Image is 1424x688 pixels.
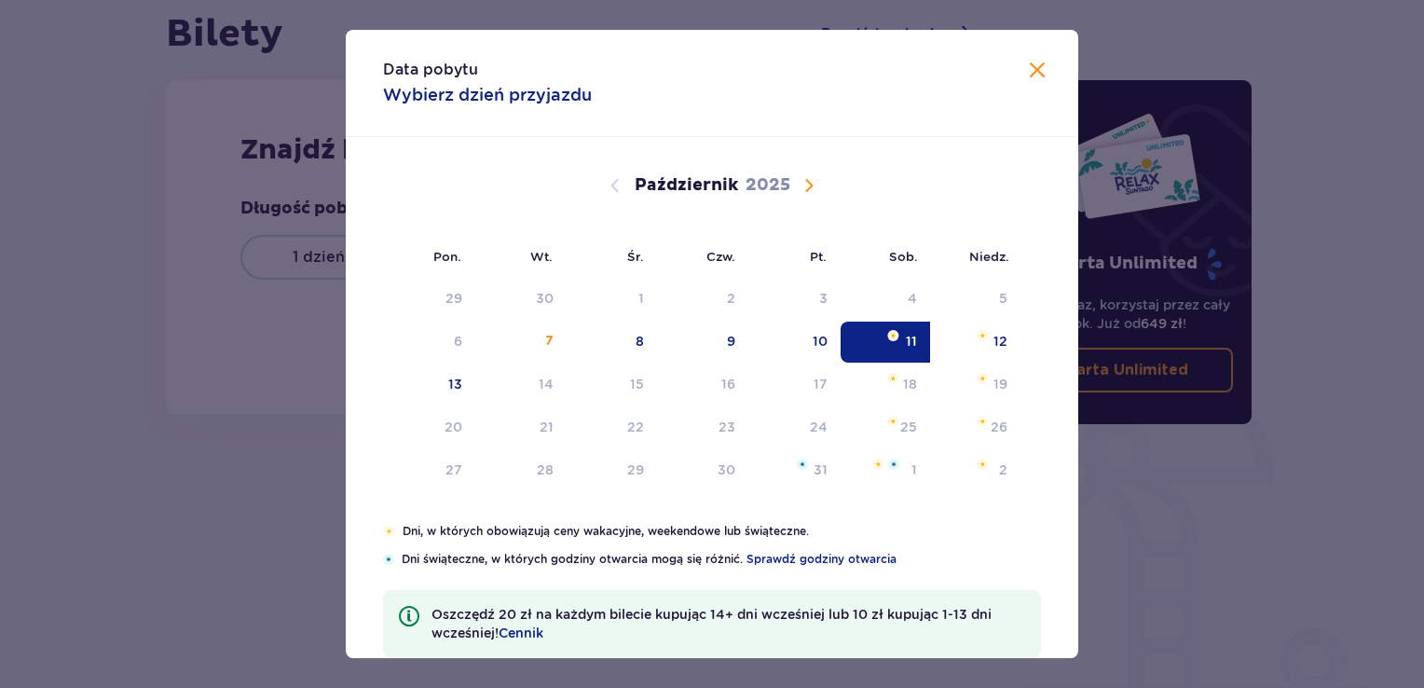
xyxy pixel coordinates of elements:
[657,450,749,491] td: Data niedostępna. czwartek, 30 października 2025
[433,249,461,264] small: Pon.
[797,459,808,470] img: Niebieska gwiazdka
[930,365,1020,406] td: Data niedostępna. niedziela, 19 października 2025
[977,459,989,470] img: Pomarańczowa gwiazdka
[746,174,790,197] p: 2025
[383,365,475,406] td: 13
[627,249,644,264] small: Śr.
[841,450,931,491] td: Data niedostępna. sobota, 1 listopada 2025
[475,322,568,363] td: 7
[1026,60,1048,83] button: Zamknij
[746,551,897,568] a: Sprawdź godziny otwarcia
[383,407,475,448] td: Data niedostępna. poniedziałek, 20 października 2025
[604,174,626,197] button: Poprzedni miesiąc
[810,418,828,436] div: 24
[999,461,1007,479] div: 2
[403,523,1041,540] p: Dni, w których obowiązują ceny wakacyjne, weekendowe lub świąteczne.
[718,461,735,479] div: 30
[969,249,1009,264] small: Niedz.
[748,365,841,406] td: Data niedostępna. piątek, 17 października 2025
[999,289,1007,308] div: 5
[536,289,554,308] div: 30
[657,279,749,320] td: Data niedostępna. czwartek, 2 października 2025
[841,322,931,363] td: Data zaznaczona. sobota, 11 października 2025
[499,624,543,642] a: Cennik
[993,375,1007,393] div: 19
[977,330,989,341] img: Pomarańczowa gwiazdka
[448,375,462,393] div: 13
[627,418,644,436] div: 22
[727,332,735,351] div: 9
[567,407,657,448] td: Data niedostępna. środa, 22 października 2025
[977,373,989,384] img: Pomarańczowa gwiazdka
[888,459,899,470] img: Niebieska gwiazdka
[431,605,1026,642] p: Oszczędź 20 zł na każdym bilecie kupując 14+ dni wcześniej lub 10 zł kupując 1-13 dni wcześniej!
[993,332,1007,351] div: 12
[567,322,657,363] td: 8
[813,332,828,351] div: 10
[887,373,899,384] img: Pomarańczowa gwiazdka
[635,174,738,197] p: Październik
[706,249,735,264] small: Czw.
[475,407,568,448] td: Data niedostępna. wtorek, 21 października 2025
[539,375,554,393] div: 14
[383,84,592,106] p: Wybierz dzień przyjazdu
[908,289,917,308] div: 4
[810,249,827,264] small: Pt.
[627,461,644,479] div: 29
[930,450,1020,491] td: Data niedostępna. niedziela, 2 listopada 2025
[719,418,735,436] div: 23
[819,289,828,308] div: 3
[900,418,917,436] div: 25
[841,365,931,406] td: Data niedostępna. sobota, 18 października 2025
[930,407,1020,448] td: Data niedostępna. niedziela, 26 października 2025
[630,375,644,393] div: 15
[977,416,989,427] img: Pomarańczowa gwiazdka
[930,322,1020,363] td: Pomarańczowa gwiazdka12
[383,322,475,363] td: Data niedostępna. poniedziałek, 6 października 2025
[841,279,931,320] td: Data niedostępna. sobota, 4 października 2025
[887,416,899,427] img: Pomarańczowa gwiazdka
[657,322,749,363] td: 9
[383,60,478,80] p: Data pobytu
[567,450,657,491] td: Data niedostępna. środa, 29 października 2025
[657,365,749,406] td: Data niedostępna. czwartek, 16 października 2025
[636,332,644,351] div: 8
[930,279,1020,320] td: Data niedostępna. niedziela, 5 października 2025
[383,554,394,565] img: Niebieska gwiazdka
[445,461,462,479] div: 27
[475,279,568,320] td: Data niedostępna. wtorek, 30 września 2025
[383,450,475,491] td: Data niedostępna. poniedziałek, 27 października 2025
[567,365,657,406] td: Data niedostępna. środa, 15 października 2025
[638,289,644,308] div: 1
[748,279,841,320] td: Data niedostępna. piątek, 3 października 2025
[537,461,554,479] div: 28
[748,322,841,363] td: 10
[545,332,554,351] div: 7
[906,332,917,351] div: 11
[475,365,568,406] td: Data niedostępna. wtorek, 14 października 2025
[798,174,820,197] button: Następny miesiąc
[530,249,553,264] small: Wt.
[748,450,841,491] td: Data niedostępna. piątek, 31 października 2025
[841,407,931,448] td: Data niedostępna. sobota, 25 października 2025
[540,418,554,436] div: 21
[889,249,918,264] small: Sob.
[567,279,657,320] td: Data niedostępna. środa, 1 października 2025
[657,407,749,448] td: Data niedostępna. czwartek, 23 października 2025
[475,450,568,491] td: Data niedostępna. wtorek, 28 października 2025
[402,551,1041,568] p: Dni świąteczne, w których godziny otwarcia mogą się różnić.
[911,461,917,479] div: 1
[748,407,841,448] td: Data niedostępna. piątek, 24 października 2025
[383,526,395,537] img: Pomarańczowa gwiazdka
[721,375,735,393] div: 16
[872,459,884,470] img: Pomarańczowa gwiazdka
[445,289,462,308] div: 29
[727,289,735,308] div: 2
[887,330,899,341] img: Pomarańczowa gwiazdka
[454,332,462,351] div: 6
[903,375,917,393] div: 18
[814,461,828,479] div: 31
[814,375,828,393] div: 17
